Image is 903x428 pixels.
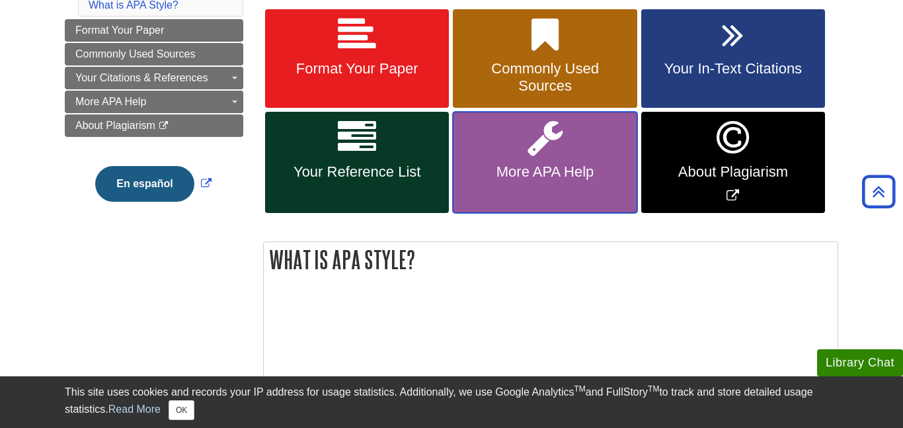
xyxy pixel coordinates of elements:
[65,67,243,89] a: Your Citations & References
[65,114,243,137] a: About Plagiarism
[275,163,439,181] span: Your Reference List
[453,112,637,213] a: More APA Help
[463,60,627,95] span: Commonly Used Sources
[65,19,243,42] a: Format Your Paper
[169,400,194,420] button: Close
[95,166,194,202] button: En español
[648,384,659,394] sup: TM
[641,9,825,108] a: Your In-Text Citations
[65,43,243,65] a: Commonly Used Sources
[574,384,585,394] sup: TM
[65,91,243,113] a: More APA Help
[651,163,815,181] span: About Plagiarism
[265,9,449,108] a: Format Your Paper
[857,183,900,200] a: Back to Top
[75,24,164,36] span: Format Your Paper
[108,404,161,415] a: Read More
[817,349,903,376] button: Library Chat
[158,122,169,130] i: This link opens in a new window
[275,60,439,77] span: Format Your Paper
[265,112,449,213] a: Your Reference List
[75,96,146,107] span: More APA Help
[453,9,637,108] a: Commonly Used Sources
[92,178,214,189] a: Link opens in new window
[463,163,627,181] span: More APA Help
[264,242,838,277] h2: What is APA Style?
[65,384,838,420] div: This site uses cookies and records your IP address for usage statistics. Additionally, we use Goo...
[651,60,815,77] span: Your In-Text Citations
[641,112,825,213] a: Link opens in new window
[75,48,195,60] span: Commonly Used Sources
[75,120,155,131] span: About Plagiarism
[75,72,208,83] span: Your Citations & References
